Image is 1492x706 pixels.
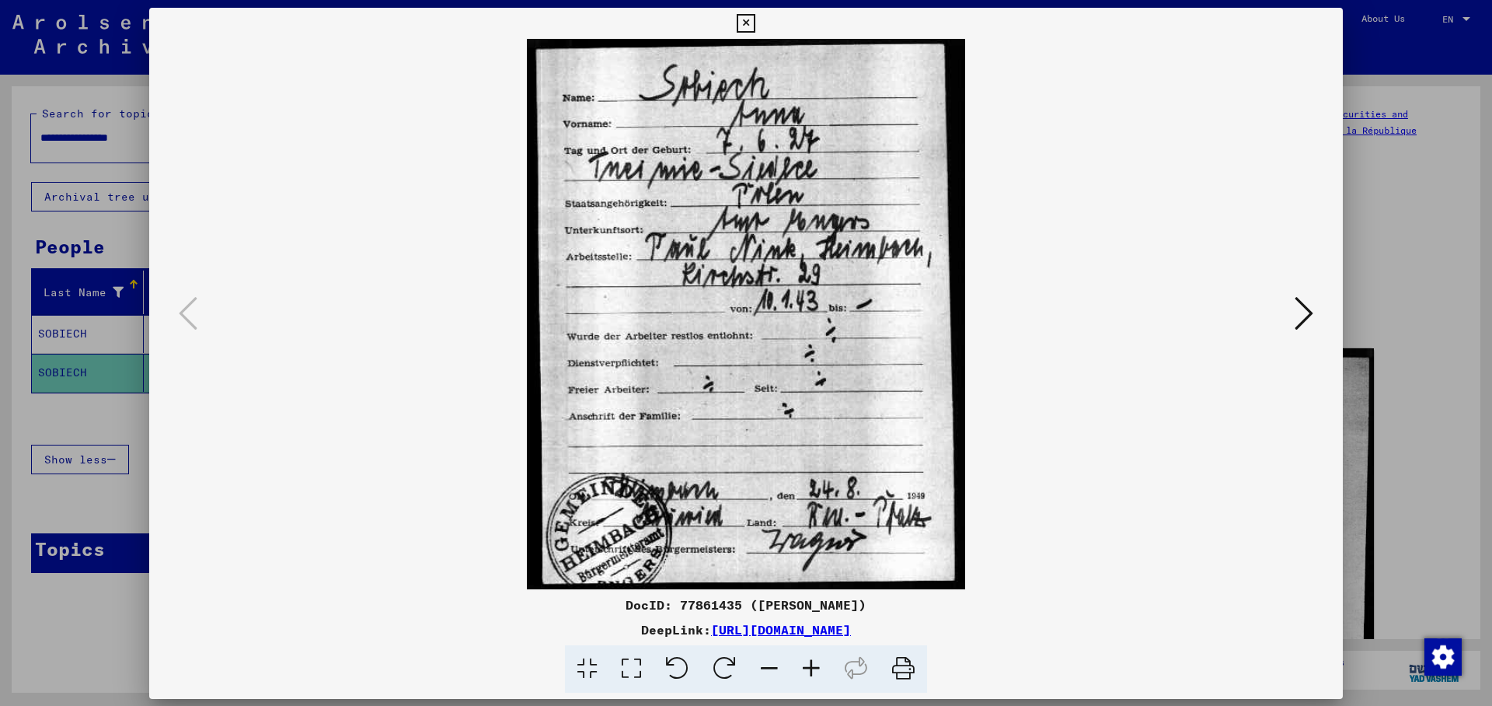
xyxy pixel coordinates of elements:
[1424,638,1462,676] img: Change consent
[149,620,1343,639] div: DeepLink:
[202,39,1290,589] img: 001.jpg
[1424,638,1461,675] div: Change consent
[711,622,851,638] a: [URL][DOMAIN_NAME]
[149,596,1343,614] div: DocID: 77861435 ([PERSON_NAME])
